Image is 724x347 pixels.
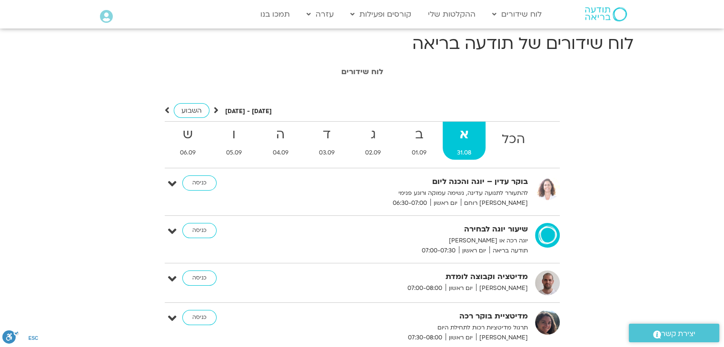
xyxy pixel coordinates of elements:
a: ה04.09 [258,122,302,160]
a: יצירת קשר [629,324,719,342]
strong: שיעור יוגה לבחירה [295,223,528,236]
span: 07:30-08:00 [405,333,446,343]
a: ההקלטות שלי [423,5,480,23]
span: 31.08 [443,148,486,158]
span: יום ראשון [446,283,476,293]
strong: ש [166,124,210,145]
strong: ג [351,124,395,145]
h1: לוח שידורים [96,67,629,76]
span: 02.09 [351,148,395,158]
span: 04.09 [258,148,302,158]
span: 05.09 [212,148,256,158]
a: כניסה [182,270,217,286]
strong: ד [305,124,349,145]
span: 07:00-07:30 [418,246,459,256]
span: יום ראשון [446,333,476,343]
a: כניסה [182,310,217,325]
a: לוח שידורים [487,5,546,23]
strong: הכל [487,129,539,150]
strong: ה [258,124,302,145]
a: עזרה [302,5,338,23]
a: כניסה [182,223,217,238]
span: 06.09 [166,148,210,158]
span: 06:30-07:00 [389,198,430,208]
span: [PERSON_NAME] רוחם [461,198,528,208]
strong: מדיטציית בוקר רכה [295,310,528,323]
span: [PERSON_NAME] [476,333,528,343]
span: השבוע [181,106,202,115]
span: תודעה בריאה [489,246,528,256]
p: יוגה רכה או [PERSON_NAME] [295,236,528,246]
a: קורסים ופעילות [346,5,416,23]
strong: ב [397,124,440,145]
span: יום ראשון [430,198,461,208]
strong: בוקר עדין – יוגה והכנה ליום [295,175,528,188]
p: [DATE] - [DATE] [225,106,272,116]
a: ו05.09 [212,122,256,160]
strong: א [443,124,486,145]
h1: לוח שידורים של תודעה בריאה [91,32,634,55]
a: ג02.09 [351,122,395,160]
a: כניסה [182,175,217,191]
span: 03.09 [305,148,349,158]
a: הכל [487,122,539,160]
a: ד03.09 [305,122,349,160]
span: [PERSON_NAME] [476,283,528,293]
strong: מדיטציה וקבוצה לומדת [295,270,528,283]
p: תרגול מדיטציות רכות לתחילת היום [295,323,528,333]
span: 07:00-08:00 [404,283,446,293]
span: יצירת קשר [661,328,695,340]
a: א31.08 [443,122,486,160]
img: תודעה בריאה [585,7,627,21]
span: 01.09 [397,148,440,158]
a: השבוע [174,103,209,118]
strong: ו [212,124,256,145]
a: ב01.09 [397,122,440,160]
a: תמכו בנו [256,5,295,23]
a: ש06.09 [166,122,210,160]
p: להתעורר לתנועה עדינה, נשימה עמוקה ורוגע פנימי [295,188,528,198]
span: יום ראשון [459,246,489,256]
